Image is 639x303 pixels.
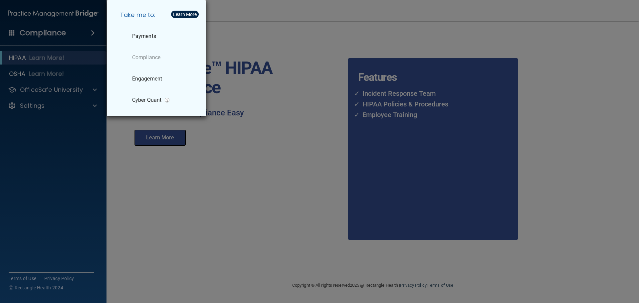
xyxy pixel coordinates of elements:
p: Payments [132,33,156,40]
a: Compliance [115,48,201,67]
a: Engagement [115,70,201,88]
p: Engagement [132,76,162,82]
div: Learn More [173,12,197,17]
a: Payments [115,27,201,46]
button: Learn More [171,11,199,18]
a: Cyber Quant [115,91,201,109]
p: Cyber Quant [132,97,161,103]
h5: Take me to: [115,6,201,24]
